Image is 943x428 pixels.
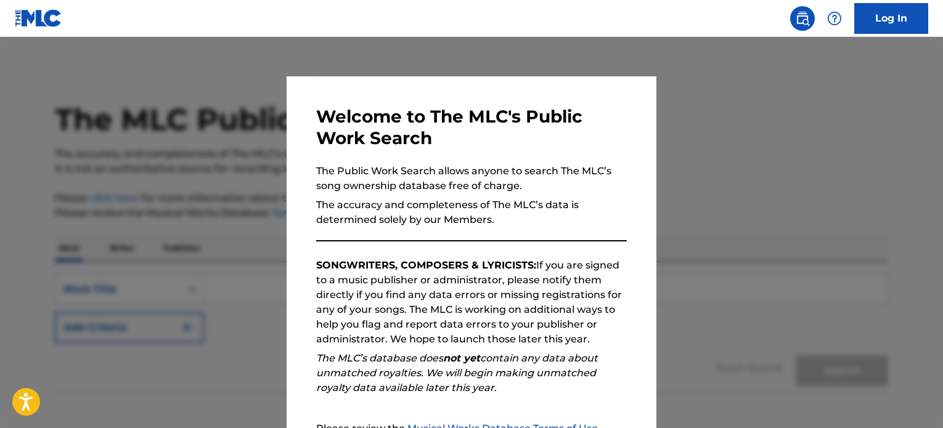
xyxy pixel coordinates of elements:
div: Help [822,6,847,31]
img: search [795,11,810,26]
p: The Public Work Search allows anyone to search The MLC’s song ownership database free of charge. [316,164,627,193]
h3: Welcome to The MLC's Public Work Search [316,106,627,149]
strong: SONGWRITERS, COMPOSERS & LYRICISTS: [316,259,536,271]
p: If you are signed to a music publisher or administrator, please notify them directly if you find ... [316,258,627,347]
img: help [827,11,842,26]
img: MLC Logo [15,9,62,27]
iframe: Chat Widget [881,369,943,428]
em: The MLC’s database does contain any data about unmatched royalties. We will begin making unmatche... [316,352,598,394]
strong: not yet [443,352,480,364]
a: Log In [854,3,928,34]
a: Public Search [790,6,815,31]
p: The accuracy and completeness of The MLC’s data is determined solely by our Members. [316,198,627,227]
